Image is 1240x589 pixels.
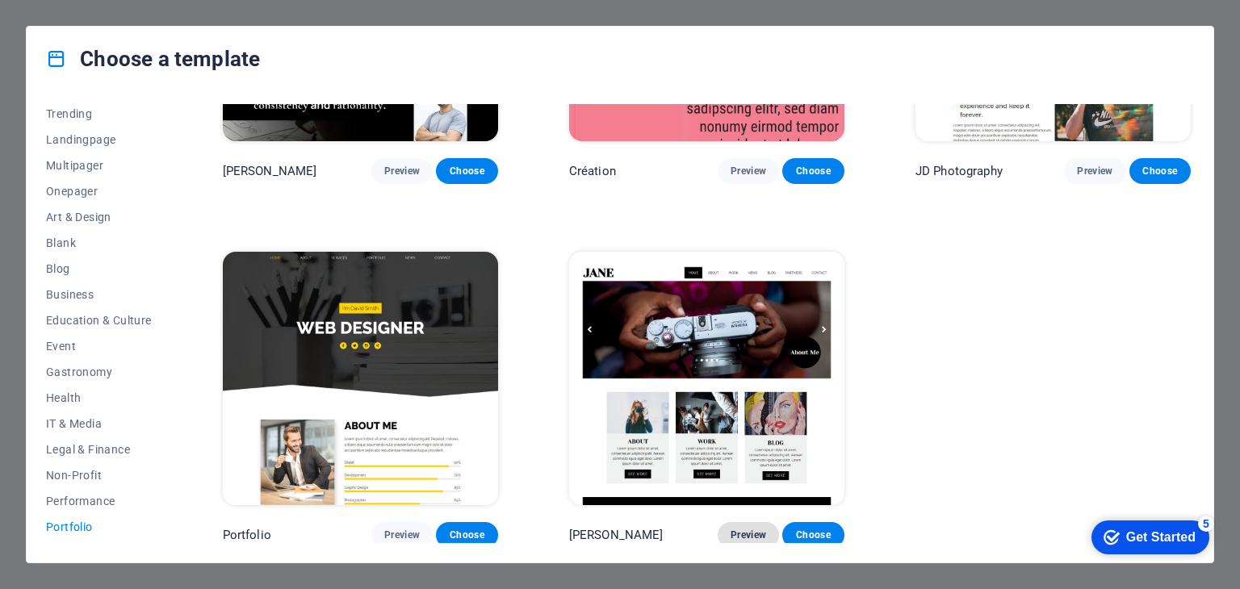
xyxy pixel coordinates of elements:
[46,288,152,301] span: Business
[46,385,152,411] button: Health
[46,178,152,204] button: Onepager
[48,18,117,32] div: Get Started
[718,158,779,184] button: Preview
[449,528,484,541] span: Choose
[46,152,152,178] button: Multipager
[46,262,152,275] span: Blog
[46,437,152,462] button: Legal & Finance
[223,527,271,543] p: Portfolio
[384,165,420,178] span: Preview
[46,204,152,230] button: Art & Design
[436,522,497,548] button: Choose
[1129,158,1191,184] button: Choose
[46,488,152,514] button: Performance
[46,417,152,430] span: IT & Media
[46,340,152,353] span: Event
[1077,165,1112,178] span: Preview
[46,314,152,327] span: Education & Culture
[46,256,152,282] button: Blog
[46,366,152,378] span: Gastronomy
[46,443,152,456] span: Legal & Finance
[718,522,779,548] button: Preview
[46,133,152,146] span: Landingpage
[46,230,152,256] button: Blank
[46,101,152,127] button: Trending
[436,158,497,184] button: Choose
[46,107,152,120] span: Trending
[46,514,152,540] button: Portfolio
[46,127,152,152] button: Landingpage
[384,528,420,541] span: Preview
[46,282,152,307] button: Business
[46,359,152,385] button: Gastronomy
[119,3,136,19] div: 5
[1064,158,1125,184] button: Preview
[46,236,152,249] span: Blank
[449,165,484,178] span: Choose
[731,528,766,541] span: Preview
[569,527,664,543] p: [PERSON_NAME]
[46,520,152,533] span: Portfolio
[371,522,433,548] button: Preview
[13,8,131,42] div: Get Started 5 items remaining, 0% complete
[782,158,844,184] button: Choose
[46,46,260,72] h4: Choose a template
[569,163,616,179] p: Création
[371,158,433,184] button: Preview
[46,411,152,437] button: IT & Media
[46,495,152,508] span: Performance
[46,159,152,172] span: Multipager
[1142,165,1178,178] span: Choose
[46,307,152,333] button: Education & Culture
[782,522,844,548] button: Choose
[795,528,831,541] span: Choose
[46,469,152,482] span: Non-Profit
[46,211,152,223] span: Art & Design
[46,462,152,488] button: Non-Profit
[46,333,152,359] button: Event
[46,540,152,566] button: Services
[46,391,152,404] span: Health
[915,163,1003,179] p: JD Photography
[569,252,844,505] img: Jane
[795,165,831,178] span: Choose
[223,163,317,179] p: [PERSON_NAME]
[731,165,766,178] span: Preview
[223,252,498,505] img: Portfolio
[46,185,152,198] span: Onepager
